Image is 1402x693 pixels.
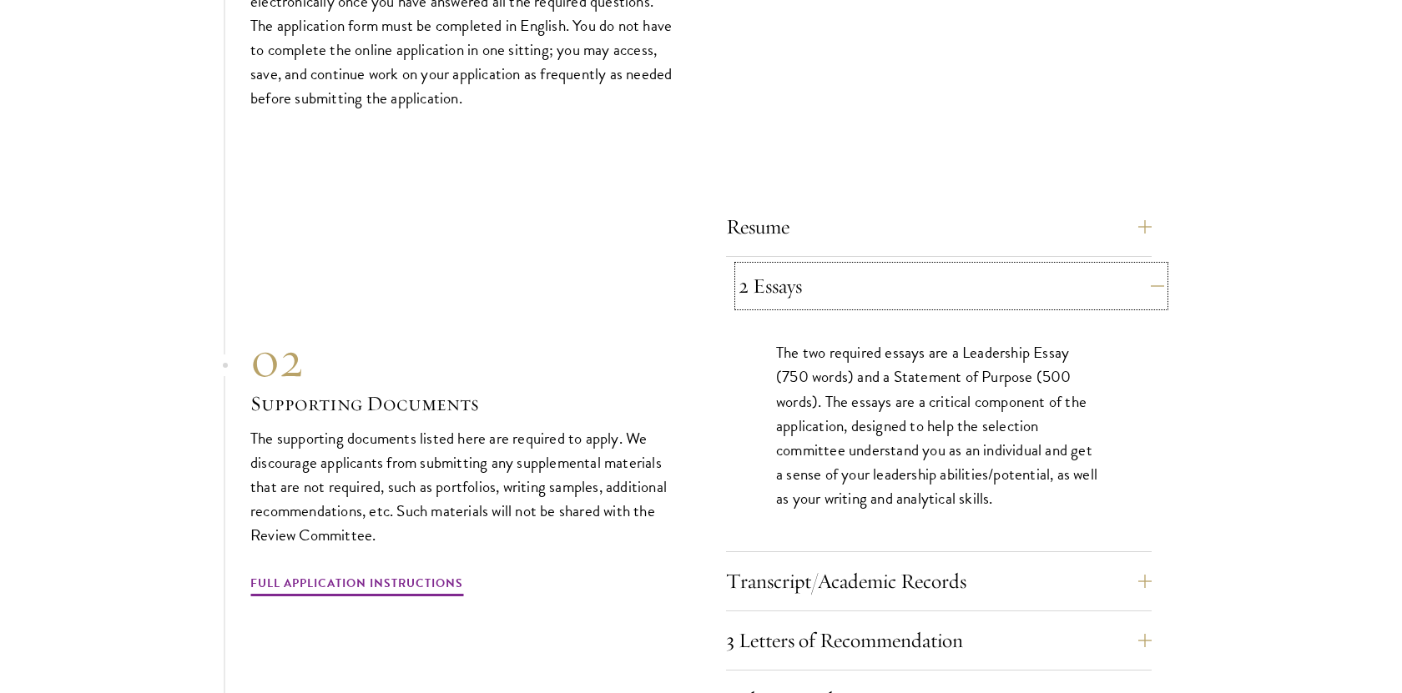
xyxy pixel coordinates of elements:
a: Full Application Instructions [250,573,463,599]
button: Transcript/Academic Records [726,561,1152,601]
div: 02 [250,329,676,389]
button: 2 Essays [739,266,1164,306]
h3: Supporting Documents [250,389,676,418]
p: The supporting documents listed here are required to apply. We discourage applicants from submitt... [250,426,676,547]
button: 3 Letters of Recommendation [726,620,1152,660]
p: The two required essays are a Leadership Essay (750 words) and a Statement of Purpose (500 words)... [776,340,1102,510]
button: Resume [726,207,1152,247]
